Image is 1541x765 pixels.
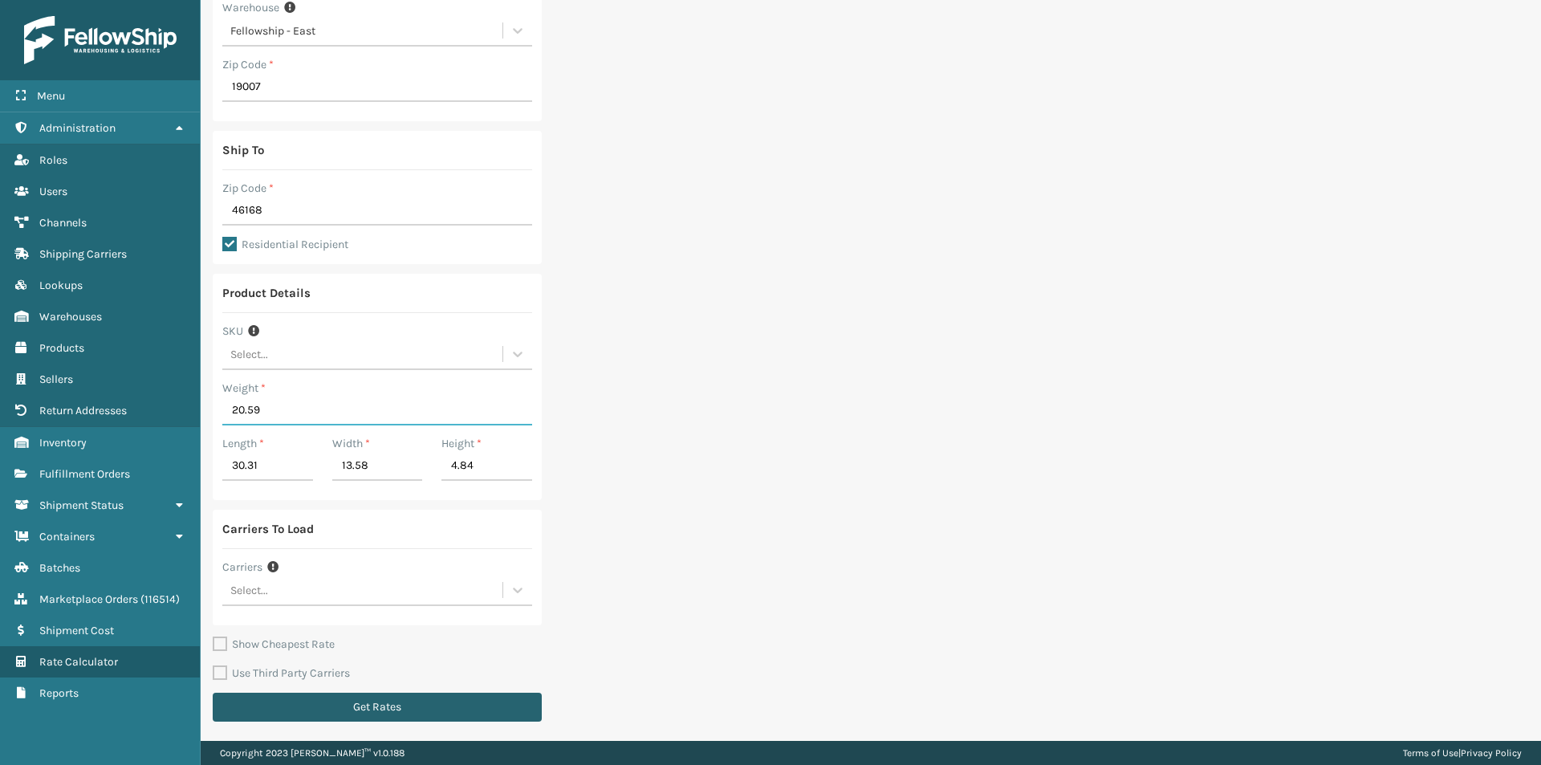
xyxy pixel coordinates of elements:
[220,741,405,765] p: Copyright 2023 [PERSON_NAME]™ v 1.0.188
[230,582,268,599] div: Select...
[39,686,79,700] span: Reports
[39,121,116,135] span: Administration
[39,404,127,417] span: Return Addresses
[39,185,67,198] span: Users
[39,372,73,386] span: Sellers
[39,498,124,512] span: Shipment Status
[222,56,274,73] label: Zip Code
[39,247,127,261] span: Shipping Carriers
[39,279,83,292] span: Lookups
[441,435,482,452] label: Height
[222,435,264,452] label: Length
[222,380,266,397] label: Weight
[39,467,130,481] span: Fulfillment Orders
[39,624,114,637] span: Shipment Cost
[1403,747,1458,759] a: Terms of Use
[1403,741,1522,765] div: |
[230,22,504,39] div: Fellowship - East
[1461,747,1522,759] a: Privacy Policy
[39,153,67,167] span: Roles
[39,216,87,230] span: Channels
[230,346,268,363] div: Select...
[213,666,350,680] label: Use Third Party Carriers
[222,180,274,197] label: Zip Code
[39,592,138,606] span: Marketplace Orders
[213,637,335,651] label: Show Cheapest Rate
[39,341,84,355] span: Products
[39,530,95,543] span: Containers
[222,323,243,340] label: SKU
[222,140,264,160] div: Ship To
[39,561,80,575] span: Batches
[222,283,311,303] div: Product Details
[39,310,102,323] span: Warehouses
[24,16,177,64] img: logo
[332,435,370,452] label: Width
[213,693,542,722] button: Get Rates
[39,655,118,669] span: Rate Calculator
[222,559,262,576] label: Carriers
[222,238,348,251] label: Residential Recipient
[37,89,65,103] span: Menu
[39,436,87,450] span: Inventory
[140,592,180,606] span: ( 116514 )
[222,519,314,539] div: Carriers To Load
